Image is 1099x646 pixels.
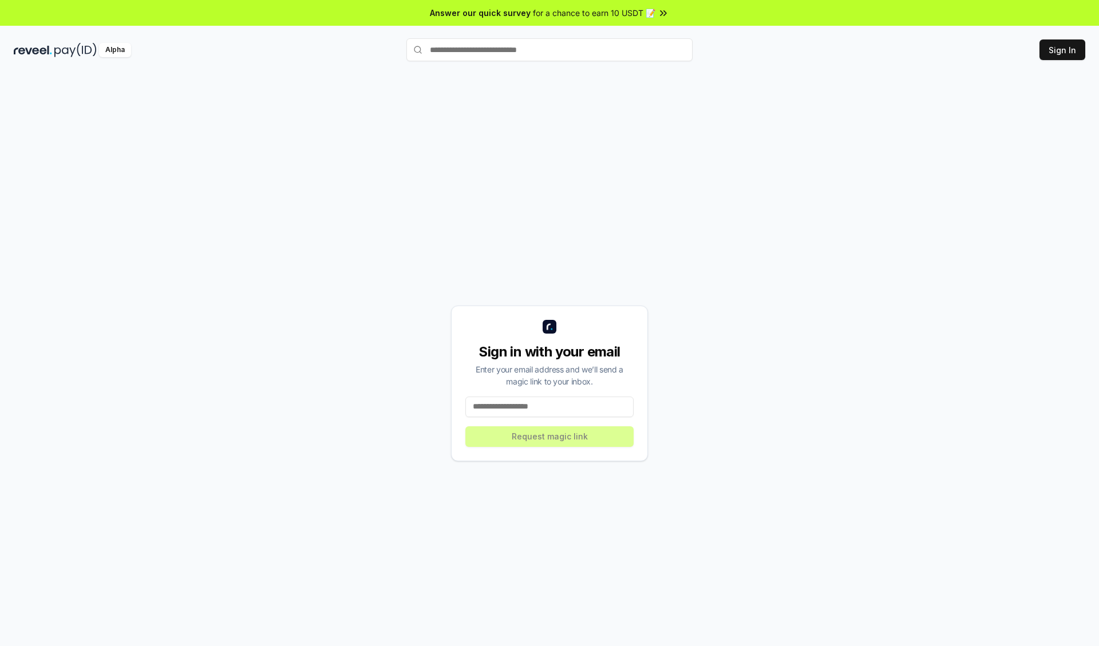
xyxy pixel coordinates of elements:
img: logo_small [543,320,556,334]
img: pay_id [54,43,97,57]
span: Answer our quick survey [430,7,531,19]
button: Sign In [1039,39,1085,60]
div: Alpha [99,43,131,57]
img: reveel_dark [14,43,52,57]
span: for a chance to earn 10 USDT 📝 [533,7,655,19]
div: Sign in with your email [465,343,634,361]
div: Enter your email address and we’ll send a magic link to your inbox. [465,363,634,387]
